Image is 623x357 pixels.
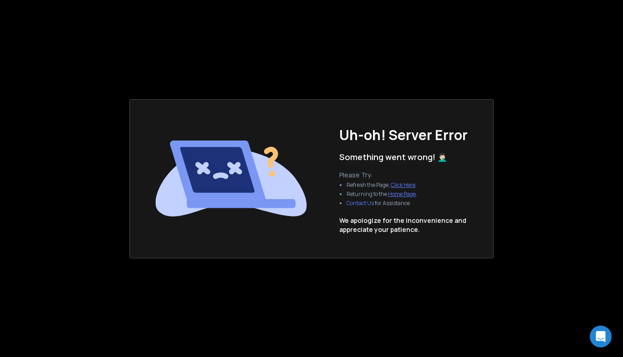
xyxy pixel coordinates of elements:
li: Refresh the Page, . [347,181,417,189]
p: We apologize for the inconvenience and appreciate your patience. [339,216,466,234]
button: Contact Us [347,200,374,207]
a: Home Page [388,190,416,198]
p: Please Try: [339,171,424,180]
li: Returning to the . [347,191,417,198]
h1: Uh-oh! Server Error [339,127,468,143]
p: Something went wrong! 🤦🏻‍♂️ [339,151,447,163]
li: for Assistance [347,200,417,207]
div: Open Intercom Messenger [590,326,612,347]
a: Click Here [391,181,415,189]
